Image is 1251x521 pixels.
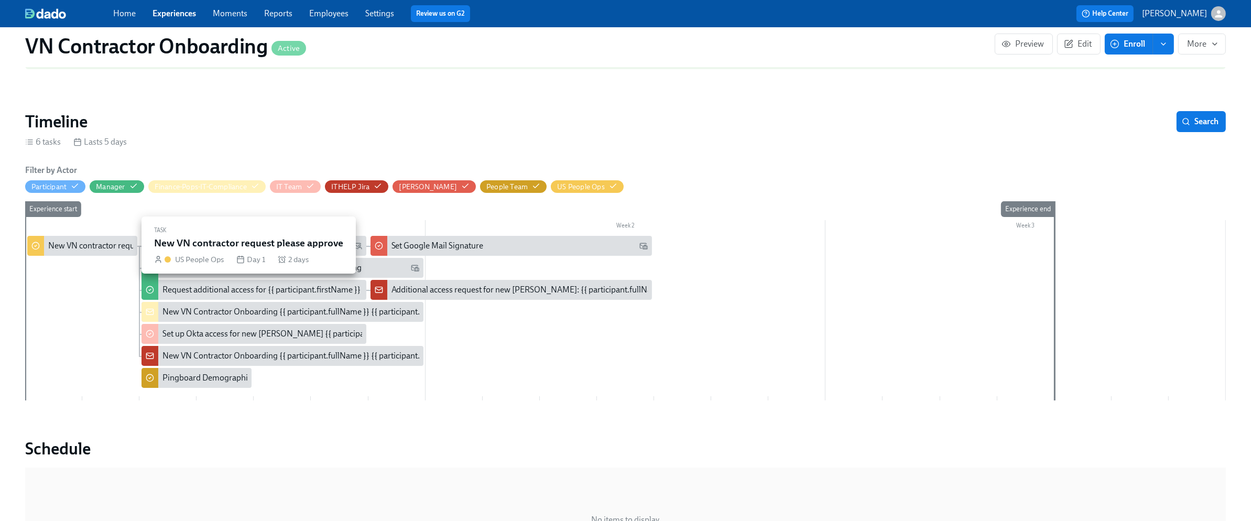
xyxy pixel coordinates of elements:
h2: Schedule [25,438,1226,459]
div: Hide Manager [96,182,125,192]
div: New VN Contractor Onboarding {{ participant.fullName }} {{ participant.startDate | MMM DD YYYY }} [162,350,521,362]
div: Set up Okta access for new [PERSON_NAME] {{ participant.fullName }} (start date {{ participant.st... [142,324,366,344]
span: Edit [1066,39,1092,49]
a: Home [113,8,136,18]
div: Set Google Mail Signature [391,240,484,252]
a: Experiences [153,8,196,18]
span: Enroll [1112,39,1145,49]
div: Request additional access for {{ participant.firstName }} [142,280,366,300]
button: Enroll [1105,34,1153,55]
button: ITHELP Jira [325,180,388,193]
a: Employees [309,8,349,18]
img: dado [25,8,66,19]
div: Pingboard Demographical data [162,372,275,384]
div: US People Ops [175,254,224,265]
div: Task [154,225,343,236]
button: [PERSON_NAME] [393,180,476,193]
div: Hide People Team [486,182,528,192]
div: Experience start [25,201,81,217]
div: New VN contractor request please approve [27,236,137,256]
button: [PERSON_NAME] [1142,6,1226,21]
div: New VN Contractor Onboarding {{ participant.fullName }} {{ participant.startDate | MMM DD YYYY }} [142,302,423,322]
span: Search [1184,116,1219,127]
span: Active [271,45,306,52]
button: Manager [90,180,144,193]
svg: Work Email [411,264,419,272]
h5: New VN contractor request please approve [154,236,343,250]
p: [PERSON_NAME] [1142,8,1207,19]
div: 6 tasks [25,136,61,148]
a: Settings [365,8,394,18]
button: More [1178,34,1226,55]
div: Set up Okta access for new [PERSON_NAME] {{ participant.fullName }} (start date {{ participant.st... [162,328,602,340]
div: Hide US People Ops [557,182,605,192]
div: Pingboard Demographical data [142,368,252,388]
button: Edit [1057,34,1101,55]
svg: Work Email [639,242,648,250]
h1: VN Contractor Onboarding [25,34,306,59]
div: Hide Finance-Pops-IT-Compliance [155,182,247,192]
div: Lasts 5 days [73,136,127,148]
a: dado [25,8,113,19]
div: Hide IT Team [276,182,302,192]
div: Additional access request for new [PERSON_NAME]: {{ participant.fullName }} (start-date {{ partic... [391,284,859,296]
span: Preview [1004,39,1044,49]
div: Additional access request for new [PERSON_NAME]: {{ participant.fullName }} (start-date {{ partic... [371,280,652,300]
a: Moments [213,8,247,18]
div: New VN contractor request please approve [48,240,201,252]
span: More [1187,39,1217,49]
button: People Team [480,180,547,193]
h6: Filter by Actor [25,165,77,176]
div: New VN Contractor Onboarding {{ participant.fullName }} {{ participant.startDate | MMM DD YYYY }} [162,306,521,318]
div: Hide ITHELP Jira [331,182,369,192]
div: Day 1 [236,254,265,265]
a: Reports [264,8,292,18]
div: Week 2 [426,220,826,234]
button: Preview [995,34,1053,55]
button: enroll [1153,34,1174,55]
div: Week 3 [825,220,1226,234]
button: US People Ops [551,180,624,193]
div: Hide Josh [399,182,457,192]
button: Finance-Pops-IT-Compliance [148,180,266,193]
div: Experience end [1001,201,1055,217]
div: New VN Contractor Onboarding {{ participant.fullName }} {{ participant.startDate | MMM DD YYYY }} [142,346,423,366]
div: Set Google Mail Signature [371,236,652,256]
button: Search [1177,111,1226,132]
button: Help Center [1076,5,1134,22]
span: 2 days [288,254,309,265]
button: Review us on G2 [411,5,470,22]
span: Help Center [1082,8,1128,19]
div: Hide Participant [31,182,67,192]
div: Request additional access for {{ participant.firstName }} [162,284,361,296]
button: IT Team [270,180,321,193]
a: Review us on G2 [416,8,465,19]
button: Participant [25,180,85,193]
h2: Timeline [25,111,88,132]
